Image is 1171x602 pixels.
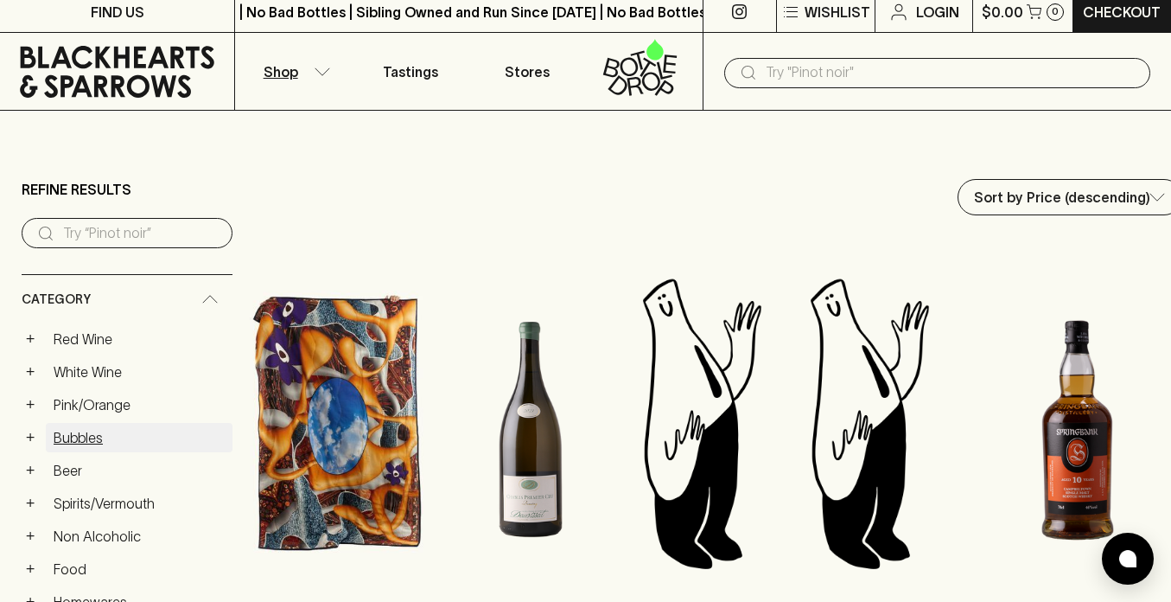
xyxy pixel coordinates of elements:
a: White Wine [46,357,232,387]
a: Spirits/Vermouth [46,489,232,518]
p: Wishlist [805,2,870,22]
p: 0 [1052,7,1059,16]
input: Try “Pinot noir” [63,220,219,247]
button: + [22,363,39,381]
button: + [22,560,39,578]
p: Tastings [383,61,438,82]
a: Beer [46,456,232,485]
img: Agnes et Didier Dauvissat Beauroy 1er Chablis Magnum 2021 [441,272,621,574]
img: Blackhearts & Sparrows Man [638,272,767,574]
p: Login [916,2,959,22]
div: Category [22,275,232,324]
button: + [22,528,39,545]
a: Pink/Orange [46,390,232,419]
button: + [22,330,39,348]
a: Tastings [352,33,468,110]
a: Non Alcoholic [46,522,232,551]
p: Sort by Price (descending) [974,187,1150,208]
button: + [22,396,39,413]
p: Refine Results [22,179,131,200]
p: FIND US [91,2,144,22]
img: Blackhearts & Sparrows Man [784,272,956,574]
button: Shop [235,33,352,110]
a: Stores [469,33,586,110]
button: + [22,429,39,446]
img: bubble-icon [1119,550,1136,567]
input: Try "Pinot noir" [766,59,1136,86]
button: + [22,495,39,512]
img: P.A.M. X Blackhearts & Sparrows Melted Cheese & Wine Picnic Blanket [250,272,423,574]
p: Shop [264,61,298,82]
p: Checkout [1083,2,1161,22]
a: Bubbles [46,423,232,452]
p: Stores [505,61,550,82]
p: $0.00 [982,2,1023,22]
a: Food [46,554,232,584]
span: Category [22,289,91,311]
button: + [22,462,39,479]
a: Red Wine [46,324,232,354]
